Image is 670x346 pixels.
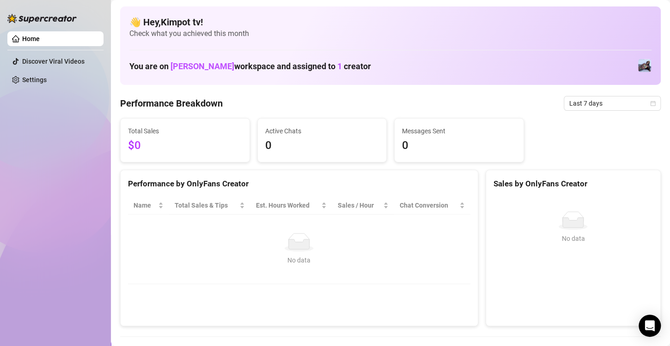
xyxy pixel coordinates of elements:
span: $0 [128,137,242,155]
a: Settings [22,76,47,84]
th: Name [128,197,169,215]
div: No data [137,255,461,265]
img: PETITE [638,59,651,72]
div: Est. Hours Worked [256,200,319,210]
div: Open Intercom Messenger [639,315,661,337]
span: Chat Conversion [400,200,457,210]
span: Check what you achieved this month [129,29,652,39]
span: 0 [402,137,516,155]
div: No data [497,233,649,244]
h1: You are on workspace and assigned to creator [129,61,371,72]
h4: Performance Breakdown [120,97,223,110]
a: Discover Viral Videos [22,58,85,65]
span: Active Chats [265,126,379,136]
span: 1 [337,61,342,71]
span: Total Sales & Tips [175,200,238,210]
img: logo-BBDzfeDw.svg [7,14,77,23]
h4: 👋 Hey, Kimpot tv ! [129,16,652,29]
div: Sales by OnlyFans Creator [493,178,653,190]
span: Messages Sent [402,126,516,136]
span: Name [134,200,156,210]
span: Total Sales [128,126,242,136]
span: calendar [650,101,656,106]
th: Sales / Hour [332,197,394,215]
th: Chat Conversion [394,197,470,215]
span: Sales / Hour [338,200,381,210]
span: [PERSON_NAME] [171,61,234,71]
th: Total Sales & Tips [169,197,250,215]
div: Performance by OnlyFans Creator [128,178,470,190]
a: Home [22,35,40,42]
span: Last 7 days [569,96,655,110]
span: 0 [265,137,379,155]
